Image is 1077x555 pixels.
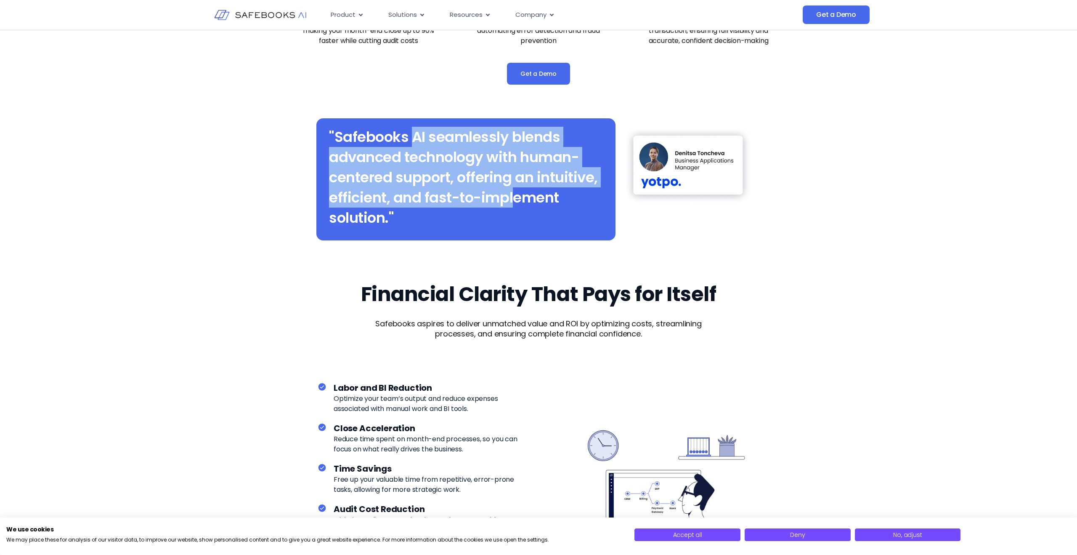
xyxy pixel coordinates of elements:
p: We may place these for analysis of our visitor data, to improve our website, show personalised co... [6,536,622,544]
button: Deny all cookies [745,528,851,541]
span: No, adjust [893,531,922,539]
div: Menu Toggle [324,7,719,23]
span: Deny [790,531,805,539]
a: Get a Demo [803,5,870,24]
h2: Financial Clarity That Pays for Itself [361,283,716,306]
button: Accept all cookies [634,528,740,541]
h2: We use cookies [6,526,622,533]
p: Free up your valuable time from repetitive, error-prone tasks, allowing for more strategic work. [334,475,526,495]
p: Optimize your team’s output and reduce expenses associated with manual work and BI tools. [334,394,526,414]
a: Get a Demo [507,63,570,85]
span: Resources [450,10,483,20]
span: Accept all [673,531,702,539]
span: Product [331,10,355,20]
p: Safebooks aspires to deliver unmatched value and ROI by optimizing costs, streamlining processes,... [359,319,718,339]
span: Time Savings [334,463,392,475]
span: Get a Demo [520,69,557,78]
img: Product 31 [624,127,752,205]
h2: "Safebooks AI seamlessly blends advanced technology with human-centered support, offering an intu... [329,127,603,228]
span: Company [515,10,546,20]
button: Adjust cookie preferences [855,528,961,541]
span: Get a Demo [816,11,856,19]
span: Close Acceleration [334,422,415,434]
span: Solutions [388,10,417,20]
nav: Menu [324,7,719,23]
span: Labor and BI Reduction [334,382,432,394]
span: Audit Cost Reduction [334,503,424,515]
p: Reduce time spent on month-end processes, so you can focus on what really drives the business. [334,434,526,454]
